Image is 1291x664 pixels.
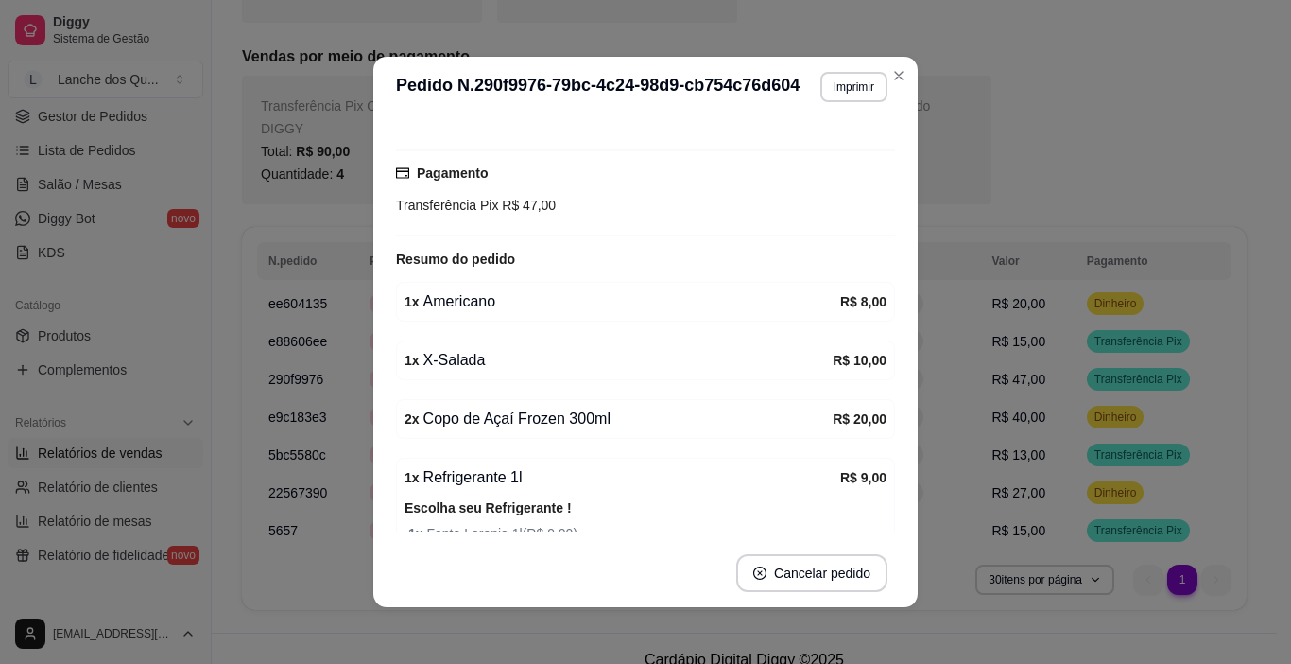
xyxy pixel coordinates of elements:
[405,470,420,485] strong: 1 x
[405,408,833,430] div: Copo de Açaí Frozen 300ml
[833,411,886,427] strong: R$ 20,00
[833,353,886,368] strong: R$ 10,00
[396,252,515,267] strong: Resumo do pedido
[396,166,409,180] span: credit-card
[753,567,766,580] span: close-circle
[405,353,420,368] strong: 1 x
[396,72,800,102] h3: Pedido N. 290f9976-79bc-4c24-98d9-cb754c76d604
[417,166,488,181] strong: Pagamento
[736,554,887,592] button: close-circleCancelar pedido
[884,61,914,91] button: Close
[840,470,886,485] strong: R$ 9,00
[396,198,498,213] span: Transferência Pix
[408,523,886,544] span: Fanta Laranja 1l ( R$ 9,00 )
[498,198,556,213] span: R$ 47,00
[405,411,420,427] strong: 2 x
[405,466,840,489] div: Refrigerante 1l
[840,294,886,309] strong: R$ 8,00
[405,500,572,515] strong: Escolha seu Refrigerante !
[405,349,833,372] div: X-Salada
[405,290,840,313] div: Americano
[405,294,420,309] strong: 1 x
[408,526,426,541] strong: 1 x
[820,72,887,102] button: Imprimir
